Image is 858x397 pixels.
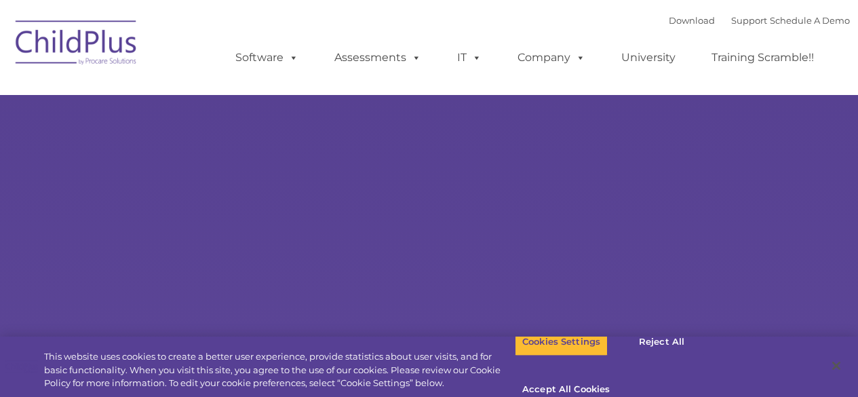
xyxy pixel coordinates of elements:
a: Software [222,44,312,71]
a: Training Scramble!! [698,44,827,71]
a: University [608,44,689,71]
button: Cookies Settings [515,328,608,356]
img: ChildPlus by Procare Solutions [9,11,144,79]
button: Close [821,351,851,381]
a: Schedule A Demo [770,15,850,26]
a: Company [504,44,599,71]
font: | [669,15,850,26]
div: This website uses cookies to create a better user experience, provide statistics about user visit... [44,350,515,390]
a: Download [669,15,715,26]
a: Assessments [321,44,435,71]
a: Support [731,15,767,26]
button: Reject All [619,328,704,356]
a: IT [444,44,495,71]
